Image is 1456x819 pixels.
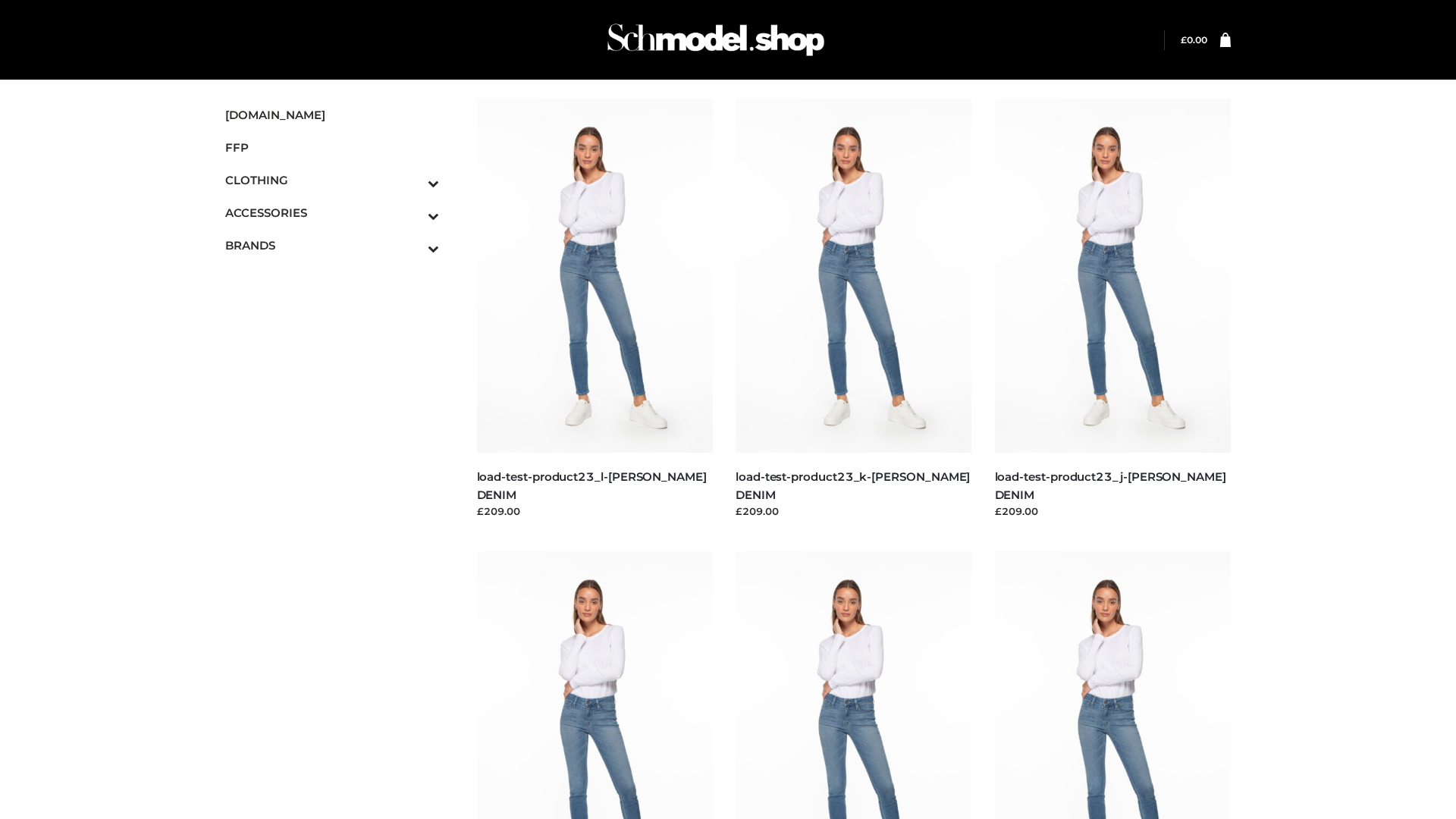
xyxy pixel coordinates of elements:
img: Schmodel Admin 964 [602,10,830,70]
span: ACCESSORIES [225,204,439,221]
span: [DOMAIN_NAME] [225,106,439,124]
button: Toggle Submenu [386,229,439,262]
a: [DOMAIN_NAME] [225,99,439,131]
span: £ [1181,34,1187,45]
a: ACCESSORIESToggle Submenu [225,196,439,229]
a: BRANDSToggle Submenu [225,229,439,262]
span: FFP [225,139,439,156]
a: load-test-product23_j-[PERSON_NAME] DENIM [995,469,1226,501]
div: £209.00 [477,504,714,519]
a: CLOTHINGToggle Submenu [225,164,439,196]
span: BRANDS [225,237,439,254]
a: FFP [225,131,439,164]
div: £209.00 [995,504,1232,519]
span: CLOTHING [225,171,439,189]
button: Toggle Submenu [386,164,439,196]
a: load-test-product23_l-[PERSON_NAME] DENIM [477,469,707,501]
button: Toggle Submenu [386,196,439,229]
a: £0.00 [1181,34,1207,45]
a: load-test-product23_k-[PERSON_NAME] DENIM [736,469,970,501]
bdi: 0.00 [1181,34,1207,45]
div: £209.00 [736,504,972,519]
